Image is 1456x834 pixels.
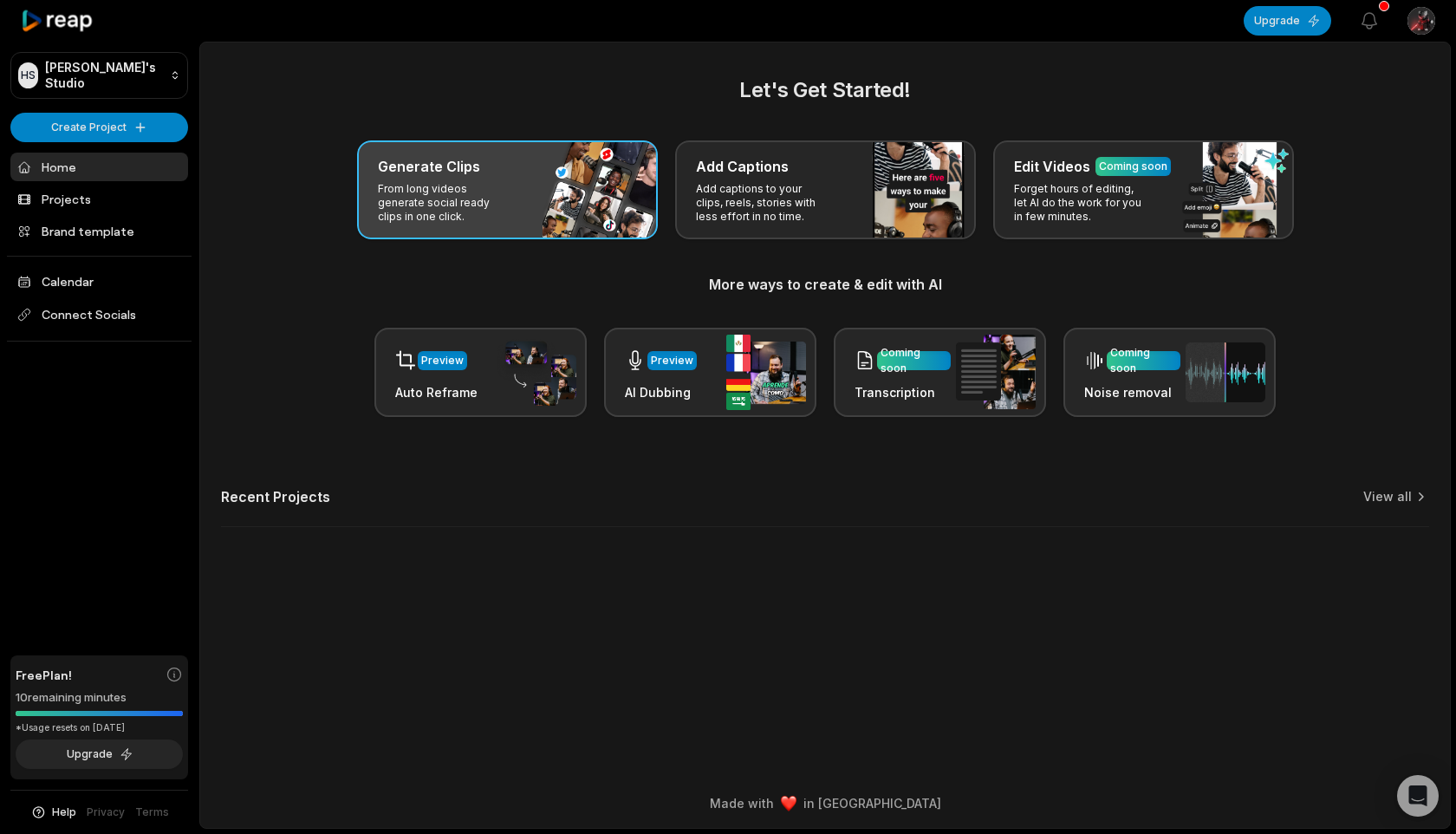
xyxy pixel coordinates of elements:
h3: Edit Videos [1014,156,1090,177]
span: Free Plan! [16,666,72,684]
button: Help [30,805,76,820]
div: 10 remaining minutes [16,689,183,707]
img: heart emoji [781,796,796,811]
img: noise_removal.png [1186,342,1265,402]
h3: Transcription [855,383,951,401]
a: Terms [135,805,169,820]
a: Privacy [87,805,125,820]
p: [PERSON_NAME]'s Studio [45,60,163,91]
h2: Let's Get Started! [221,75,1429,106]
h3: AI Dubbing [625,383,697,401]
a: Projects [10,185,188,213]
img: ai_dubbing.png [726,335,806,410]
button: Upgrade [16,740,183,769]
h3: Auto Reframe [395,383,478,401]
div: Coming soon [881,345,947,376]
h2: Recent Projects [221,488,330,505]
div: *Usage resets on [DATE] [16,721,183,734]
a: Calendar [10,267,188,296]
p: Add captions to your clips, reels, stories with less effort in no time. [696,182,830,224]
a: View all [1363,488,1412,505]
a: Home [10,153,188,181]
h3: More ways to create & edit with AI [221,274,1429,295]
button: Upgrade [1244,6,1331,36]
p: Forget hours of editing, let AI do the work for you in few minutes. [1014,182,1148,224]
img: auto_reframe.png [497,339,576,407]
div: Coming soon [1099,159,1167,174]
div: НS [18,62,38,88]
p: From long videos generate social ready clips in one click. [378,182,512,224]
h3: Noise removal [1084,383,1180,401]
span: Connect Socials [10,299,188,330]
div: Coming soon [1110,345,1177,376]
a: Brand template [10,217,188,245]
img: transcription.png [956,335,1036,409]
div: Preview [421,353,464,368]
h3: Generate Clips [378,156,480,177]
span: Help [52,805,76,820]
div: Preview [651,353,693,368]
h3: Add Captions [696,156,789,177]
div: Made with in [GEOGRAPHIC_DATA] [216,794,1434,812]
div: Open Intercom Messenger [1397,775,1439,817]
button: Create Project [10,113,188,142]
